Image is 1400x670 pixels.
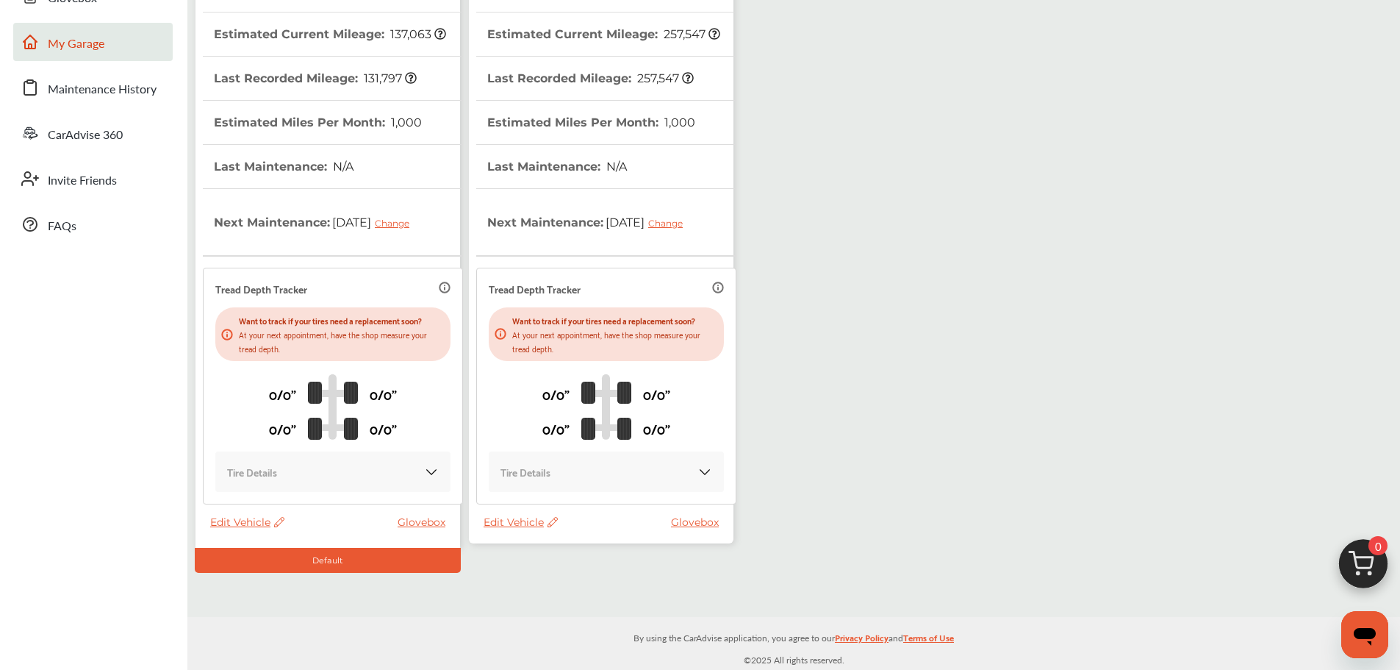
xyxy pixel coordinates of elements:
[487,145,627,188] th: Last Maintenance :
[487,57,694,100] th: Last Recorded Mileage :
[239,313,445,327] p: Want to track if your tires need a replacement soon?
[13,68,173,107] a: Maintenance History
[389,115,422,129] span: 1,000
[362,71,417,85] span: 131,797
[308,374,358,440] img: tire_track_logo.b900bcbc.svg
[1368,536,1388,555] span: 0
[603,204,694,240] span: [DATE]
[581,374,631,440] img: tire_track_logo.b900bcbc.svg
[210,516,284,529] span: Edit Vehicle
[187,630,1400,645] p: By using the CarAdvise application, you agree to our and
[604,160,627,174] span: N/A
[542,382,570,405] p: 0/0"
[330,204,420,240] span: [DATE]
[643,382,670,405] p: 0/0"
[903,630,954,652] a: Terms of Use
[187,617,1400,670] div: © 2025 All rights reserved.
[671,516,726,529] a: Glovebox
[375,218,417,229] div: Change
[487,189,694,255] th: Next Maintenance :
[215,280,307,297] p: Tread Depth Tracker
[635,71,694,85] span: 257,547
[214,101,422,144] th: Estimated Miles Per Month :
[214,189,420,255] th: Next Maintenance :
[835,630,889,652] a: Privacy Policy
[214,13,446,56] th: Estimated Current Mileage :
[227,463,277,480] p: Tire Details
[512,327,718,355] p: At your next appointment, have the shop measure your tread depth.
[195,548,461,573] div: Default
[13,160,173,198] a: Invite Friends
[697,465,712,480] img: KOKaJQAAAABJRU5ErkJggg==
[489,280,581,297] p: Tread Depth Tracker
[239,327,445,355] p: At your next appointment, have the shop measure your tread depth.
[214,145,353,188] th: Last Maintenance :
[662,115,695,129] span: 1,000
[512,313,718,327] p: Want to track if your tires need a replacement soon?
[269,382,296,405] p: 0/0"
[487,101,695,144] th: Estimated Miles Per Month :
[48,217,76,236] span: FAQs
[643,417,670,440] p: 0/0"
[1341,611,1388,658] iframe: Button to launch messaging window
[48,171,117,190] span: Invite Friends
[370,382,397,405] p: 0/0"
[398,516,453,529] a: Glovebox
[648,218,690,229] div: Change
[13,205,173,243] a: FAQs
[48,35,104,54] span: My Garage
[484,516,558,529] span: Edit Vehicle
[1328,532,1399,603] img: cart_icon.3d0951e8.svg
[500,463,550,480] p: Tire Details
[542,417,570,440] p: 0/0"
[48,80,157,99] span: Maintenance History
[370,417,397,440] p: 0/0"
[13,23,173,61] a: My Garage
[424,465,439,480] img: KOKaJQAAAABJRU5ErkJggg==
[331,160,353,174] span: N/A
[48,126,123,145] span: CarAdvise 360
[214,57,417,100] th: Last Recorded Mileage :
[13,114,173,152] a: CarAdvise 360
[661,27,720,41] span: 257,547
[388,27,446,41] span: 137,063
[269,417,296,440] p: 0/0"
[487,13,720,56] th: Estimated Current Mileage :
